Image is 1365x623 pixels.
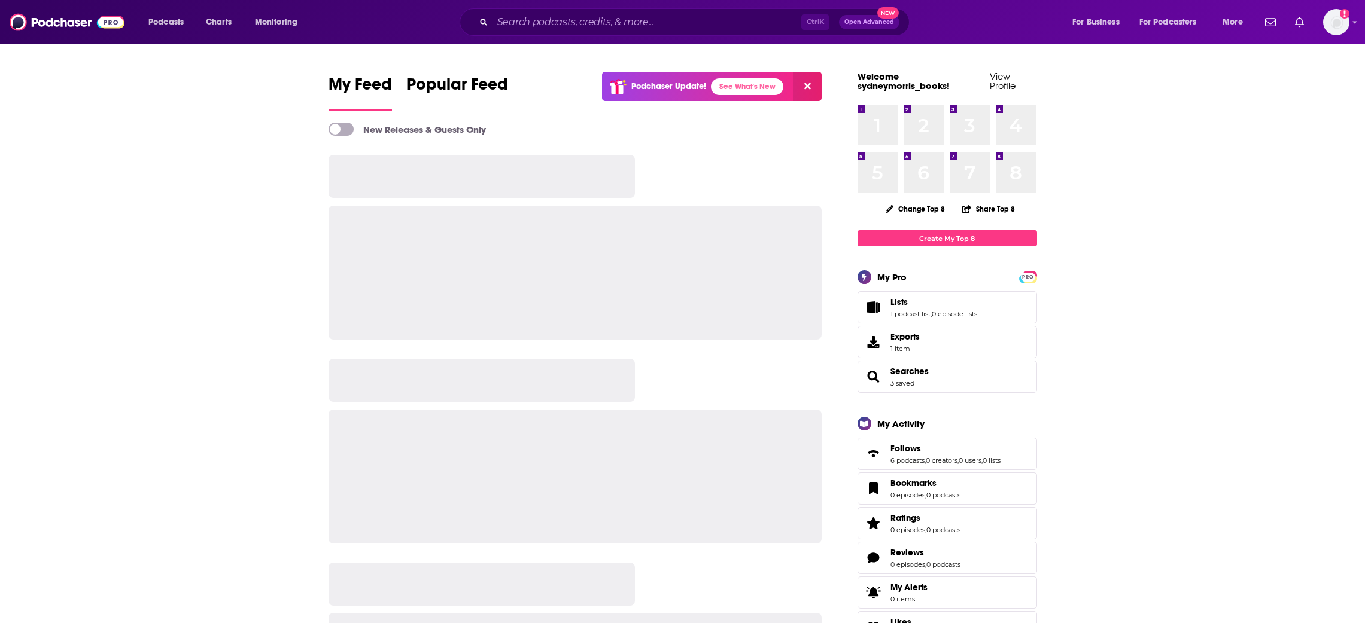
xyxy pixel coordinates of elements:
a: See What's New [711,78,783,95]
span: Reviews [890,547,924,558]
span: Ratings [890,512,920,523]
a: 0 creators [926,456,957,465]
span: Exports [890,331,920,342]
span: Follows [890,443,921,454]
a: My Feed [329,74,392,111]
a: Follows [862,445,886,462]
a: Exports [858,326,1037,358]
a: Show notifications dropdown [1260,12,1281,32]
a: 0 users [959,456,981,465]
a: Show notifications dropdown [1290,12,1309,32]
span: My Alerts [862,584,886,601]
span: , [925,560,926,569]
input: Search podcasts, credits, & more... [493,13,801,32]
span: Bookmarks [858,472,1037,505]
button: open menu [140,13,199,32]
span: Lists [858,291,1037,323]
a: 0 lists [983,456,1001,465]
span: 1 item [890,344,920,353]
a: New Releases & Guests Only [329,123,486,136]
button: Show profile menu [1323,9,1349,35]
a: Searches [862,368,886,385]
a: 6 podcasts [890,456,925,465]
span: For Business [1072,14,1120,30]
span: , [957,456,959,465]
a: 0 podcasts [926,491,960,499]
span: My Alerts [890,582,928,593]
a: Ratings [862,515,886,532]
a: My Alerts [858,576,1037,609]
span: Reviews [858,542,1037,574]
a: 3 saved [890,379,914,387]
button: open menu [1214,13,1258,32]
a: 0 podcasts [926,526,960,534]
span: Exports [862,334,886,350]
button: open menu [1132,13,1214,32]
div: Search podcasts, credits, & more... [471,8,921,36]
a: Popular Feed [406,74,508,111]
button: open menu [247,13,313,32]
img: Podchaser - Follow, Share and Rate Podcasts [10,11,124,33]
button: Change Top 8 [878,201,953,216]
span: Lists [890,297,908,307]
span: Monitoring [255,14,297,30]
span: , [925,491,926,499]
a: Lists [890,297,977,307]
a: Ratings [890,512,960,523]
span: , [981,456,983,465]
span: Open Advanced [844,19,894,25]
a: Create My Top 8 [858,230,1037,246]
img: User Profile [1323,9,1349,35]
button: open menu [1064,13,1135,32]
span: Podcasts [148,14,184,30]
div: My Activity [877,418,925,429]
button: Open AdvancedNew [839,15,899,29]
a: Follows [890,443,1001,454]
a: PRO [1021,272,1035,281]
span: Popular Feed [406,74,508,102]
span: Bookmarks [890,478,937,488]
a: Welcome sydneymorris_books! [858,71,950,91]
a: Reviews [890,547,960,558]
a: 1 podcast list [890,310,931,318]
a: Bookmarks [862,480,886,497]
span: , [925,456,926,465]
p: Podchaser Update! [631,81,706,91]
span: , [931,310,932,318]
span: PRO [1021,273,1035,282]
a: Charts [198,13,239,32]
a: Lists [862,299,886,316]
a: Reviews [862,549,886,566]
svg: Add a profile image [1340,9,1349,19]
span: More [1223,14,1243,30]
a: Searches [890,366,929,377]
span: Follows [858,438,1037,470]
a: 0 episodes [890,526,925,534]
span: New [877,7,899,19]
span: Searches [858,361,1037,393]
span: Logged in as sydneymorris_books [1323,9,1349,35]
span: My Feed [329,74,392,102]
button: Share Top 8 [962,197,1016,221]
span: Ctrl K [801,14,829,30]
a: 0 episodes [890,491,925,499]
span: 0 items [890,595,928,603]
div: My Pro [877,271,907,283]
a: 0 episode lists [932,310,977,318]
span: Ratings [858,507,1037,539]
span: , [925,526,926,534]
a: Bookmarks [890,478,960,488]
a: 0 episodes [890,560,925,569]
a: View Profile [990,71,1016,91]
a: 0 podcasts [926,560,960,569]
span: For Podcasters [1139,14,1197,30]
span: Charts [206,14,232,30]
